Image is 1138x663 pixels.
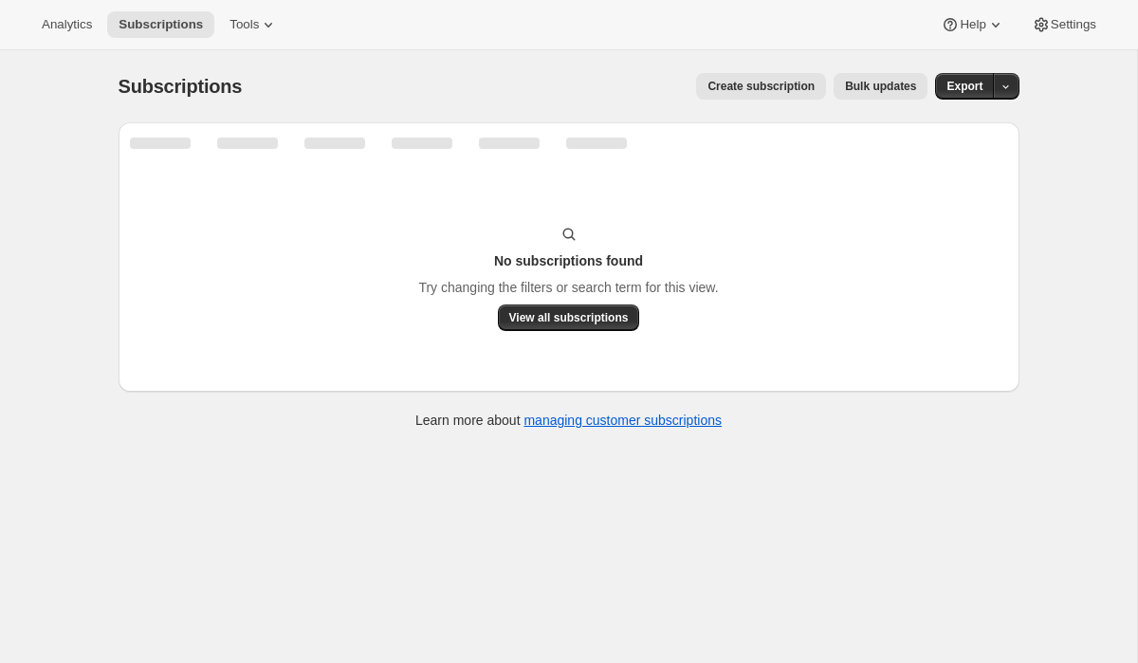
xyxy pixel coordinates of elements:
a: managing customer subscriptions [523,413,722,428]
button: Export [935,73,994,100]
span: Settings [1051,17,1096,32]
button: Analytics [30,11,103,38]
span: Subscriptions [119,76,243,97]
span: View all subscriptions [509,310,629,325]
span: Tools [229,17,259,32]
span: Help [960,17,985,32]
h3: No subscriptions found [494,251,643,270]
button: Settings [1020,11,1108,38]
button: View all subscriptions [498,304,640,331]
span: Bulk updates [845,79,916,94]
button: Help [929,11,1016,38]
span: Analytics [42,17,92,32]
span: Export [946,79,982,94]
span: Subscriptions [119,17,203,32]
p: Try changing the filters or search term for this view. [418,278,718,297]
p: Learn more about [415,411,722,430]
button: Create subscription [696,73,826,100]
button: Tools [218,11,289,38]
button: Subscriptions [107,11,214,38]
span: Create subscription [707,79,815,94]
button: Bulk updates [834,73,927,100]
